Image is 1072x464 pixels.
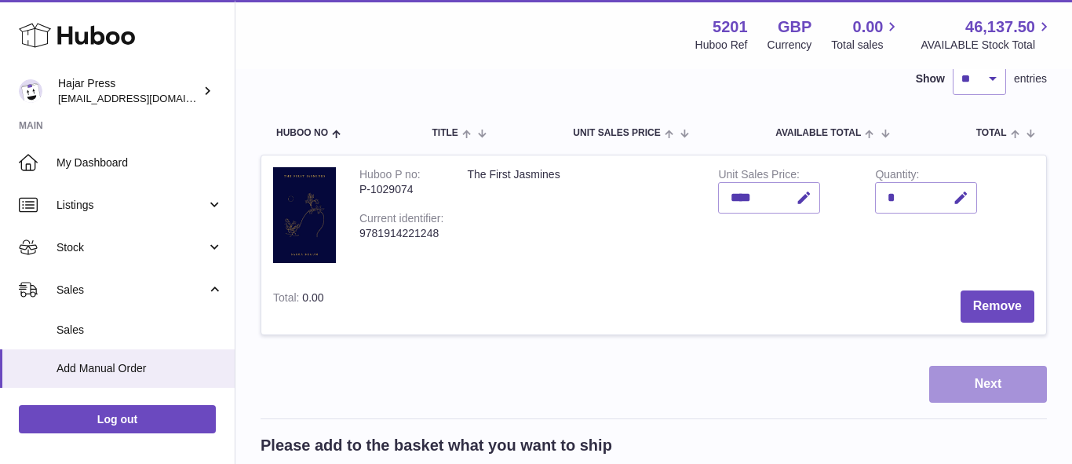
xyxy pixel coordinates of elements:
span: Huboo no [276,128,328,138]
span: AVAILABLE Total [775,128,861,138]
span: My Dashboard [57,155,223,170]
label: Show [916,71,945,86]
label: Unit Sales Price [718,168,799,185]
span: AVAILABLE Stock Total [921,38,1053,53]
label: Quantity [875,168,919,185]
td: The First Jasmines [455,155,706,279]
span: Unit Sales Price [573,128,660,138]
img: editorial@hajarpress.com [19,79,42,103]
div: 9781914221248 [359,226,443,241]
div: Currency [768,38,812,53]
span: Sales [57,323,223,338]
div: Huboo P no [359,168,421,185]
span: 46,137.50 [965,16,1035,38]
span: Sales [57,283,206,298]
h2: Please add to the basket what you want to ship [261,435,612,456]
button: Next [929,366,1047,403]
a: Log out [19,405,216,433]
div: Hajar Press [58,76,199,106]
span: Stock [57,240,206,255]
div: Current identifier [359,212,443,228]
button: Remove [961,290,1034,323]
div: P-1029074 [359,182,443,197]
a: 46,137.50 AVAILABLE Stock Total [921,16,1053,53]
span: Total [976,128,1007,138]
strong: GBP [778,16,811,38]
a: 0.00 Total sales [831,16,901,53]
span: Add Manual Order [57,361,223,376]
span: 0.00 [853,16,884,38]
span: [EMAIL_ADDRESS][DOMAIN_NAME] [58,92,231,104]
strong: 5201 [713,16,748,38]
span: Total sales [831,38,901,53]
span: entries [1014,71,1047,86]
span: 0.00 [302,291,323,304]
label: Total [273,291,302,308]
div: Huboo Ref [695,38,748,53]
span: Title [432,128,458,138]
span: Listings [57,198,206,213]
img: The First Jasmines [273,167,336,264]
